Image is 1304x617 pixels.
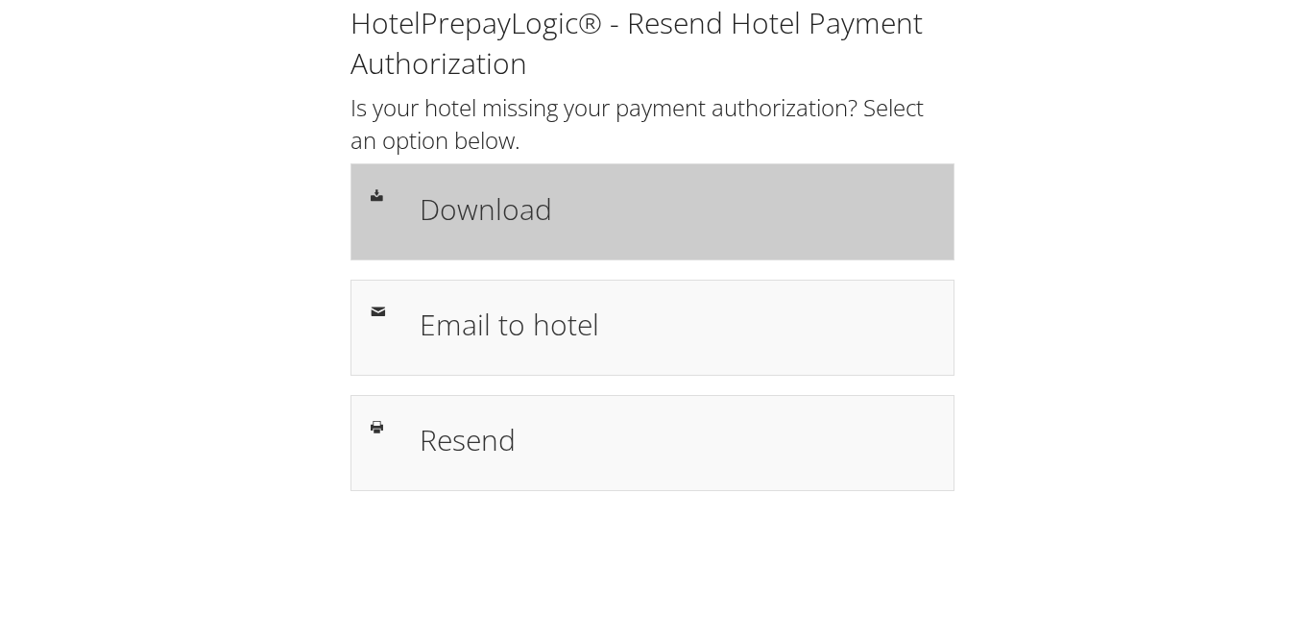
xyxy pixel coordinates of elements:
[350,3,954,84] h1: HotelPrepayLogic® - Resend Hotel Payment Authorization
[420,418,934,461] h1: Resend
[420,187,934,231] h1: Download
[350,91,954,156] h2: Is your hotel missing your payment authorization? Select an option below.
[420,303,934,346] h1: Email to hotel
[350,163,954,259] a: Download
[350,280,954,376] a: Email to hotel
[350,395,954,491] a: Resend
